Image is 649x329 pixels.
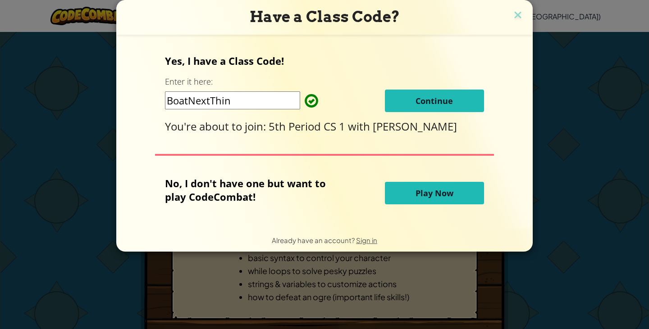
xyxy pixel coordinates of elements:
span: You're about to join: [165,119,269,134]
p: Yes, I have a Class Code! [165,54,484,68]
span: Already have an account? [272,236,356,244]
span: [PERSON_NAME] [373,119,457,134]
button: Continue [385,90,484,112]
a: Sign in [356,236,377,244]
p: No, I don't have one but want to play CodeCombat! [165,176,339,203]
img: close icon [512,9,524,23]
span: 5th Period CS 1 [269,119,348,134]
span: Continue [416,95,453,106]
span: with [348,119,373,134]
span: Play Now [416,188,453,198]
label: Enter it here: [165,76,213,87]
button: Play Now [385,182,484,204]
span: Have a Class Code? [250,8,400,26]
